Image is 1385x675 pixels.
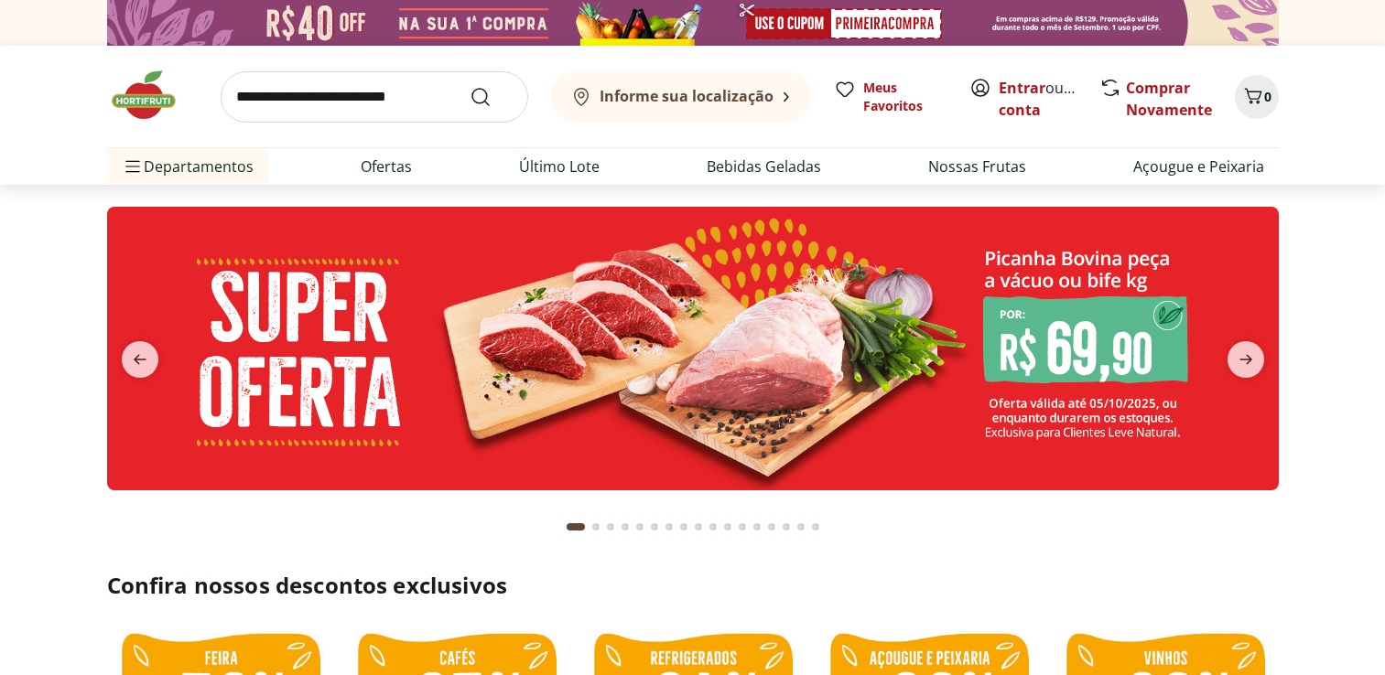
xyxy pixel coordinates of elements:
[603,505,618,549] button: Go to page 3 from fs-carousel
[107,207,1279,490] img: super oferta
[361,155,412,177] a: Ofertas
[779,505,794,549] button: Go to page 15 from fs-carousel
[863,79,947,115] span: Meus Favoritos
[550,71,812,123] button: Informe sua localização
[122,145,144,188] button: Menu
[1235,75,1279,119] button: Carrinho
[720,505,735,549] button: Go to page 11 from fs-carousel
[589,505,603,549] button: Go to page 2 from fs-carousel
[1133,155,1264,177] a: Açougue e Peixaria
[221,71,528,123] input: search
[107,68,199,123] img: Hortifruti
[600,86,774,106] b: Informe sua localização
[1126,78,1212,120] a: Comprar Novamente
[563,505,589,549] button: Current page from fs-carousel
[735,505,750,549] button: Go to page 12 from fs-carousel
[107,341,173,378] button: previous
[999,77,1080,121] span: ou
[706,505,720,549] button: Go to page 10 from fs-carousel
[691,505,706,549] button: Go to page 9 from fs-carousel
[662,505,676,549] button: Go to page 7 from fs-carousel
[834,79,947,115] a: Meus Favoritos
[999,78,1099,120] a: Criar conta
[519,155,600,177] a: Último Lote
[647,505,662,549] button: Go to page 6 from fs-carousel
[808,505,823,549] button: Go to page 17 from fs-carousel
[707,155,821,177] a: Bebidas Geladas
[676,505,691,549] button: Go to page 8 from fs-carousel
[633,505,647,549] button: Go to page 5 from fs-carousel
[928,155,1026,177] a: Nossas Frutas
[750,505,764,549] button: Go to page 13 from fs-carousel
[999,78,1045,98] a: Entrar
[122,145,254,188] span: Departamentos
[1213,341,1279,378] button: next
[764,505,779,549] button: Go to page 14 from fs-carousel
[794,505,808,549] button: Go to page 16 from fs-carousel
[107,571,1279,600] h2: Confira nossos descontos exclusivos
[470,86,514,108] button: Submit Search
[618,505,633,549] button: Go to page 4 from fs-carousel
[1264,88,1271,105] span: 0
